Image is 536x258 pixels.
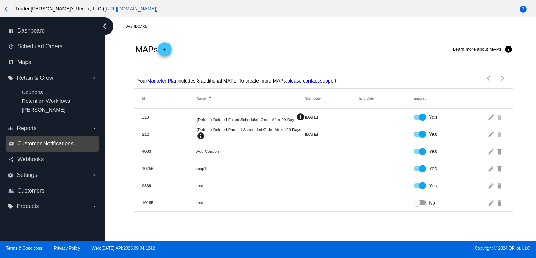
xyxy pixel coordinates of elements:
a: Marketer Plan [147,78,178,84]
span: Copyright © 2024 QPilot, LLC [274,246,530,251]
i: chevron_left [99,21,110,32]
mat-icon: info [504,45,513,53]
mat-icon: edit [487,146,496,157]
a: [URL][DOMAIN_NAME] [104,6,156,12]
a: please contact support. [287,78,338,84]
i: update [8,44,14,49]
i: settings [8,172,13,178]
span: Yes [429,131,437,138]
h2: MAPs [135,42,172,56]
a: update Scheduled Orders [8,41,97,52]
span: No [429,199,435,206]
mat-icon: delete [496,112,504,122]
span: Yes [429,182,437,189]
mat-cell: Add Coupon [196,149,305,153]
span: Scheduled Orders [17,43,62,50]
mat-icon: delete [496,146,504,157]
span: Yes [429,148,437,155]
mat-cell: 10756 [142,166,196,171]
a: map Maps [8,57,97,68]
mat-icon: add [161,47,169,55]
mat-icon: edit [487,163,496,174]
mat-cell: [DATE] [305,132,359,136]
mat-icon: help [519,5,527,13]
i: arrow_drop_down [91,172,97,178]
i: arrow_drop_down [91,203,97,209]
mat-icon: info [296,113,305,121]
mat-icon: delete [496,180,504,191]
span: Webhooks [17,156,44,163]
button: Next page [496,71,510,85]
mat-cell: (Default) Deleted Paused Scheduled Order After 120 Days [196,127,305,141]
mat-icon: delete [496,197,504,208]
mat-cell: test [196,200,305,205]
span: Trader [PERSON_NAME]'s Redux, LLC ( ) [15,6,158,12]
a: Retention Workflows [22,98,70,104]
span: Yes [429,114,437,121]
i: arrow_drop_down [91,75,97,81]
mat-icon: arrow_back [3,5,11,13]
mat-cell: 10185 [142,200,196,205]
mat-icon: delete [496,129,504,139]
a: Web:[DATE] API:2025.09.04.1242 [92,246,155,251]
a: Coupons [22,89,43,95]
mat-icon: edit [487,129,496,139]
a: [PERSON_NAME] [22,107,65,113]
a: email Customer Notifications [8,138,97,149]
a: dashboard Dashboard [8,25,97,36]
p: Your includes 8 additional MAPs. To create more MAPs, [137,78,337,84]
span: Maps [17,59,31,65]
button: Change sorting for EndDateUtc [359,96,374,101]
i: email [8,141,14,146]
i: local_offer [8,75,13,81]
mat-cell: 9869 [142,183,196,188]
a: Dashboard [125,21,154,32]
span: Yes [429,165,437,172]
i: dashboard [8,28,14,34]
a: Terms & Conditions [6,246,42,251]
i: people_outline [8,188,14,194]
mat-cell: 212 [142,132,196,136]
i: map [8,59,14,65]
span: Customers [17,188,44,194]
mat-cell: [DATE] [305,115,359,119]
mat-cell: test [196,183,305,188]
i: share [8,157,14,162]
span: Learn more about MAPs [453,46,501,52]
button: Change sorting for Enabled [414,96,426,101]
mat-icon: delete [496,163,504,174]
mat-icon: edit [487,197,496,208]
span: Reports [17,125,36,131]
button: Change sorting for Id [142,96,145,101]
mat-icon: edit [487,180,496,191]
i: local_offer [8,203,13,209]
a: Privacy Policy [54,246,80,251]
a: people_outline Customers [8,185,97,196]
mat-icon: info [196,132,205,140]
i: arrow_drop_down [91,126,97,131]
span: Products [17,203,39,209]
span: Settings [17,172,37,178]
button: Change sorting for Name [196,96,206,101]
mat-cell: 4083 [142,149,196,153]
span: Customer Notifications [17,141,74,147]
span: Dashboard [17,28,45,34]
span: Retain & Grow [17,75,53,81]
mat-cell: 213 [142,115,196,119]
mat-cell: map1 [196,166,305,171]
mat-icon: edit [487,112,496,122]
i: equalizer [8,126,13,131]
mat-cell: (Default) Deleted Failed Scheduled Order After 90 Days [196,113,305,122]
button: Change sorting for StartDateUtc [305,96,321,101]
button: Previous page [482,71,496,85]
a: share Webhooks [8,154,97,165]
